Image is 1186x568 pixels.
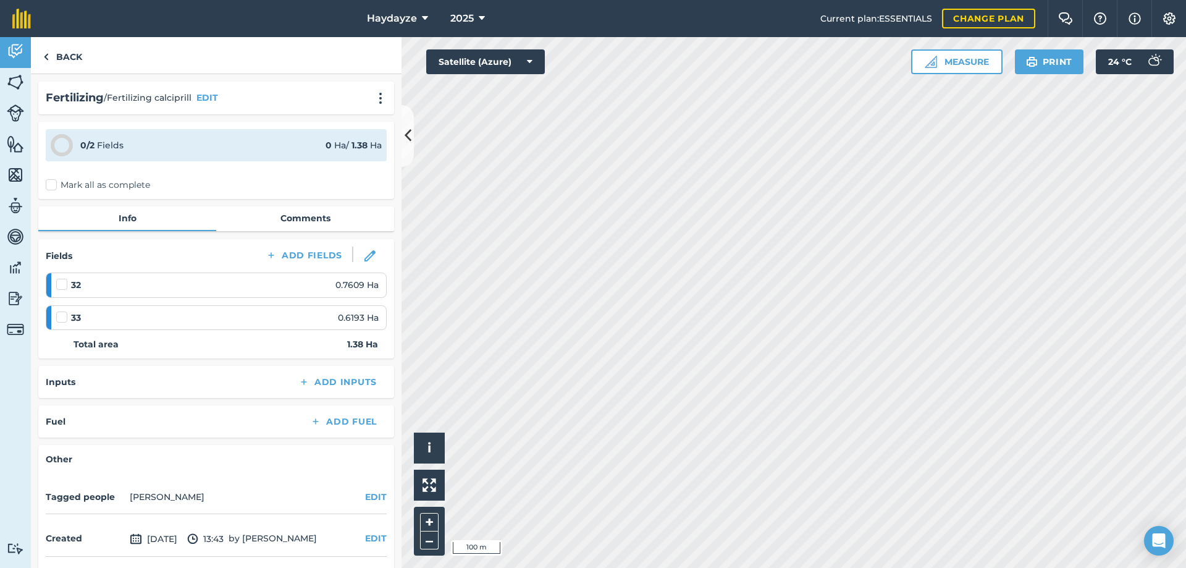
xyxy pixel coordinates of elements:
span: 0.6193 Ha [338,311,379,324]
strong: 1.38 [351,140,368,151]
img: A cog icon [1162,12,1177,25]
img: fieldmargin Logo [12,9,31,28]
button: Measure [911,49,1003,74]
img: svg+xml;base64,PHN2ZyB4bWxucz0iaHR0cDovL3d3dy53My5vcmcvMjAwMC9zdmciIHdpZHRoPSI1NiIgaGVpZ2h0PSI2MC... [7,135,24,153]
span: i [427,440,431,456]
span: Current plan : ESSENTIALS [820,12,932,25]
a: Back [31,37,95,74]
h4: Tagged people [46,490,125,504]
label: Mark all as complete [46,179,150,192]
a: Change plan [942,9,1035,28]
button: EDIT [365,532,387,545]
button: EDIT [196,91,218,104]
button: Print [1015,49,1084,74]
img: svg+xml;base64,PHN2ZyB4bWxucz0iaHR0cDovL3d3dy53My5vcmcvMjAwMC9zdmciIHdpZHRoPSI5IiBoZWlnaHQ9IjI0Ii... [43,49,49,64]
li: [PERSON_NAME] [130,490,204,504]
img: svg+xml;base64,PD94bWwgdmVyc2lvbj0iMS4wIiBlbmNvZGluZz0idXRmLTgiPz4KPCEtLSBHZW5lcmF0b3I6IEFkb2JlIE... [1142,49,1166,74]
h4: Fields [46,249,72,263]
img: svg+xml;base64,PD94bWwgdmVyc2lvbj0iMS4wIiBlbmNvZGluZz0idXRmLTgiPz4KPCEtLSBHZW5lcmF0b3I6IEFkb2JlIE... [7,543,24,554]
span: 13:43 [187,532,224,546]
img: svg+xml;base64,PD94bWwgdmVyc2lvbj0iMS4wIiBlbmNvZGluZz0idXRmLTgiPz4KPCEtLSBHZW5lcmF0b3I6IEFkb2JlIE... [7,197,24,215]
button: Add Inputs [288,373,387,391]
span: 24 ° C [1108,49,1132,74]
img: svg+xml;base64,PD94bWwgdmVyc2lvbj0iMS4wIiBlbmNvZGluZz0idXRmLTgiPz4KPCEtLSBHZW5lcmF0b3I6IEFkb2JlIE... [7,289,24,308]
img: svg+xml;base64,PD94bWwgdmVyc2lvbj0iMS4wIiBlbmNvZGluZz0idXRmLTgiPz4KPCEtLSBHZW5lcmF0b3I6IEFkb2JlIE... [7,104,24,122]
button: Add Fuel [300,413,387,430]
button: Satellite (Azure) [426,49,545,74]
img: svg+xml;base64,PHN2ZyB4bWxucz0iaHR0cDovL3d3dy53My5vcmcvMjAwMC9zdmciIHdpZHRoPSIxNyIgaGVpZ2h0PSIxNy... [1129,11,1141,26]
img: svg+xml;base64,PHN2ZyB3aWR0aD0iMTgiIGhlaWdodD0iMTgiIHZpZXdCb3g9IjAgMCAxOCAxOCIgZmlsbD0ibm9uZSIgeG... [364,250,376,261]
img: svg+xml;base64,PD94bWwgdmVyc2lvbj0iMS4wIiBlbmNvZGluZz0idXRmLTgiPz4KPCEtLSBHZW5lcmF0b3I6IEFkb2JlIE... [130,532,142,546]
img: svg+xml;base64,PD94bWwgdmVyc2lvbj0iMS4wIiBlbmNvZGluZz0idXRmLTgiPz4KPCEtLSBHZW5lcmF0b3I6IEFkb2JlIE... [7,258,24,277]
strong: Total area [74,337,119,351]
div: Ha / Ha [326,138,382,152]
span: 2025 [450,11,474,26]
div: Open Intercom Messenger [1144,526,1174,556]
strong: 32 [71,278,81,292]
button: i [414,433,445,464]
button: EDIT [365,490,387,504]
div: by [PERSON_NAME] [46,522,387,557]
img: Two speech bubbles overlapping with the left bubble in the forefront [1058,12,1073,25]
strong: 33 [71,311,81,324]
img: Ruler icon [925,56,937,68]
img: svg+xml;base64,PHN2ZyB4bWxucz0iaHR0cDovL3d3dy53My5vcmcvMjAwMC9zdmciIHdpZHRoPSIyMCIgaGVpZ2h0PSIyNC... [373,92,388,104]
div: Fields [80,138,124,152]
img: svg+xml;base64,PHN2ZyB4bWxucz0iaHR0cDovL3d3dy53My5vcmcvMjAwMC9zdmciIHdpZHRoPSIxOSIgaGVpZ2h0PSIyNC... [1026,54,1038,69]
img: svg+xml;base64,PHN2ZyB4bWxucz0iaHR0cDovL3d3dy53My5vcmcvMjAwMC9zdmciIHdpZHRoPSI1NiIgaGVpZ2h0PSI2MC... [7,166,24,184]
img: svg+xml;base64,PD94bWwgdmVyc2lvbj0iMS4wIiBlbmNvZGluZz0idXRmLTgiPz4KPCEtLSBHZW5lcmF0b3I6IEFkb2JlIE... [187,532,198,546]
h4: Created [46,532,125,545]
img: A question mark icon [1093,12,1108,25]
a: Comments [216,206,394,230]
strong: 1.38 Ha [347,337,378,351]
span: 0.7609 Ha [335,278,379,292]
h4: Fuel [46,415,65,428]
button: 24 °C [1096,49,1174,74]
button: + [420,513,439,532]
h2: Fertilizing [46,89,104,107]
img: Four arrows, one pointing top left, one top right, one bottom right and the last bottom left [423,478,436,492]
strong: 0 / 2 [80,140,95,151]
span: [DATE] [130,532,177,546]
img: svg+xml;base64,PHN2ZyB4bWxucz0iaHR0cDovL3d3dy53My5vcmcvMjAwMC9zdmciIHdpZHRoPSI1NiIgaGVpZ2h0PSI2MC... [7,73,24,91]
span: Haydayze [367,11,417,26]
img: svg+xml;base64,PD94bWwgdmVyc2lvbj0iMS4wIiBlbmNvZGluZz0idXRmLTgiPz4KPCEtLSBHZW5lcmF0b3I6IEFkb2JlIE... [7,42,24,61]
h4: Other [46,452,387,466]
img: svg+xml;base64,PD94bWwgdmVyc2lvbj0iMS4wIiBlbmNvZGluZz0idXRmLTgiPz4KPCEtLSBHZW5lcmF0b3I6IEFkb2JlIE... [7,321,24,338]
strong: 0 [326,140,332,151]
h4: Inputs [46,375,75,389]
img: svg+xml;base64,PD94bWwgdmVyc2lvbj0iMS4wIiBlbmNvZGluZz0idXRmLTgiPz4KPCEtLSBHZW5lcmF0b3I6IEFkb2JlIE... [7,227,24,246]
a: Info [38,206,216,230]
button: Add Fields [256,247,352,264]
span: / Fertilizing calciprill [104,91,191,104]
button: – [420,532,439,549]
